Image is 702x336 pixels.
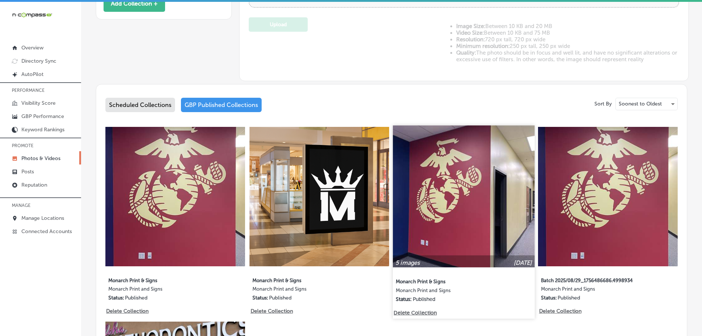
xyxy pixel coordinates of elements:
[269,295,291,301] p: Published
[394,309,436,316] p: Delete Collection
[539,308,581,314] p: Delete Collection
[21,228,72,235] p: Connected Accounts
[21,182,47,188] p: Reputation
[558,295,580,301] p: Published
[12,11,52,18] img: 660ab0bf-5cc7-4cb8-ba1c-48b5ae0f18e60NCTV_CLogo_TV_Black_-500x88.png
[106,308,148,314] p: Delete Collection
[395,259,420,266] p: 5 images
[252,286,358,295] label: Monarch Print and Signs
[181,98,262,112] div: GBP Published Collections
[619,100,662,107] p: Soonest to Oldest
[541,273,646,286] label: Batch 2025/08/29_1756486686.4998934
[21,155,60,162] p: Photos & Videos
[541,295,557,301] p: Status:
[105,98,175,112] div: Scheduled Collections
[21,100,56,106] p: Visibility Score
[251,308,292,314] p: Delete Collection
[514,259,532,266] p: [DATE]
[108,295,124,301] p: Status:
[538,127,678,267] img: Collection thumbnail
[108,286,214,295] label: Monarch Print and Signs
[21,45,43,51] p: Overview
[21,215,64,221] p: Manage Locations
[396,287,503,296] label: Monarch Print and Signs
[396,296,412,302] p: Status:
[252,273,358,286] label: Monarch Print & Signs
[396,274,503,287] label: Monarch Print & Signs
[125,295,147,301] p: Published
[21,169,34,175] p: Posts
[541,286,646,295] label: Monarch Print and Signs
[249,127,389,267] img: Collection thumbnail
[393,125,534,267] img: Collection thumbnail
[252,295,268,301] p: Status:
[412,296,435,302] p: Published
[21,113,64,119] p: GBP Performance
[21,71,43,77] p: AutoPilot
[21,127,64,133] p: Keyword Rankings
[594,101,612,107] p: Sort By
[105,127,245,267] img: Collection thumbnail
[108,273,214,286] label: Monarch Print & Signs
[21,58,56,64] p: Directory Sync
[616,98,677,110] div: Soonest to Oldest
